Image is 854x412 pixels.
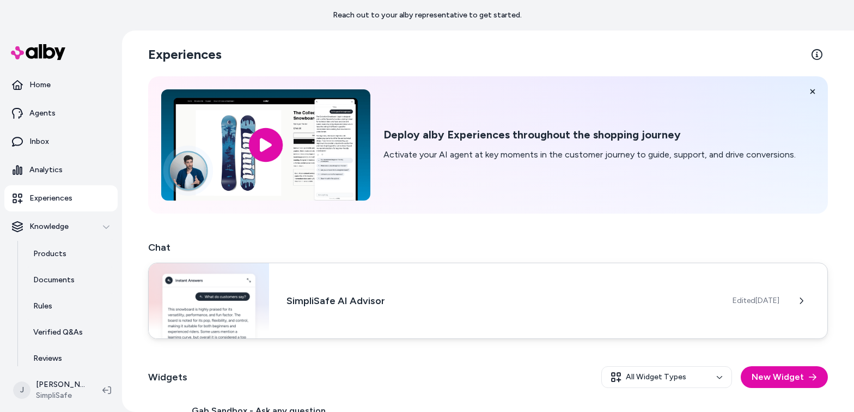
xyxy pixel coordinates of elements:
p: Knowledge [29,221,69,232]
p: Rules [33,301,52,312]
button: Knowledge [4,214,118,240]
a: Reviews [22,346,118,372]
a: Experiences [4,185,118,211]
p: Home [29,80,51,90]
p: Inbox [29,136,49,147]
span: J [13,381,30,399]
a: Agents [4,100,118,126]
a: Chat widgetSimpliSafe AI AdvisorEdited[DATE] [148,264,828,340]
a: Documents [22,267,118,293]
button: All Widget Types [601,366,732,388]
img: Chat widget [149,263,269,338]
a: Rules [22,293,118,319]
p: Documents [33,275,75,286]
a: Home [4,72,118,98]
p: Reviews [33,353,62,364]
h3: SimpliSafe AI Advisor [286,293,715,308]
p: Products [33,249,66,259]
a: Products [22,241,118,267]
a: Verified Q&As [22,319,118,346]
span: SimpliSafe [36,390,85,401]
button: J[PERSON_NAME]SimpliSafe [7,373,94,408]
h2: Deploy alby Experiences throughout the shopping journey [383,128,796,142]
h2: Widgets [148,369,187,385]
p: Experiences [29,193,72,204]
p: Activate your AI agent at key moments in the customer journey to guide, support, and drive conver... [383,148,796,161]
a: Inbox [4,129,118,155]
p: [PERSON_NAME] [36,379,85,390]
p: Agents [29,108,56,119]
a: Analytics [4,157,118,183]
button: New Widget [741,366,828,388]
p: Verified Q&As [33,327,83,338]
span: Edited [DATE] [733,295,779,306]
img: alby Logo [11,44,65,60]
p: Analytics [29,165,63,175]
h2: Chat [148,240,828,255]
h2: Experiences [148,46,222,63]
p: Reach out to your alby representative to get started. [333,10,522,21]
